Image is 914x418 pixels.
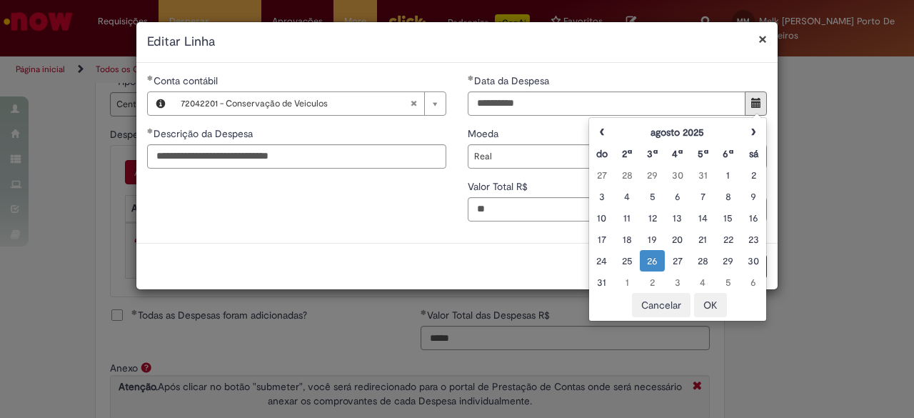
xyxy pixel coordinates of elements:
div: 14 August 2025 Thursday [694,211,712,225]
div: 18 August 2025 Monday [618,232,636,247]
a: 72042201 - Conservação de VeiculosLimpar campo Conta contábil [174,92,446,115]
div: 11 August 2025 Monday [618,211,636,225]
span: 72042201 - Conservação de Veiculos [181,92,410,115]
span: Obrigatório Preenchido [147,75,154,81]
span: Real [474,145,738,168]
div: 26 August 2025 Tuesday [643,254,661,268]
div: 01 August 2025 Friday [719,168,737,182]
th: Domingo [589,143,614,164]
div: 28 July 2025 Monday [618,168,636,182]
div: 17 August 2025 Sunday [593,232,611,247]
button: OK [694,293,727,317]
div: 22 August 2025 Friday [719,232,737,247]
div: 04 September 2025 Thursday [694,275,712,289]
th: Segunda-feira [614,143,639,164]
div: 21 August 2025 Thursday [694,232,712,247]
div: 08 August 2025 Friday [719,189,737,204]
div: 10 August 2025 Sunday [593,211,611,225]
div: 27 July 2025 Sunday [593,168,611,182]
div: 09 August 2025 Saturday [745,189,763,204]
th: Próximo mês [741,121,766,143]
div: 27 August 2025 Wednesday [668,254,686,268]
span: Data da Despesa [474,74,552,87]
input: Valor Total R$ [468,197,767,222]
th: Sábado [741,143,766,164]
div: 04 August 2025 Monday [618,189,636,204]
div: 12 August 2025 Tuesday [643,211,661,225]
div: 16 August 2025 Saturday [745,211,763,225]
div: 15 August 2025 Friday [719,211,737,225]
div: 31 July 2025 Thursday [694,168,712,182]
div: 28 August 2025 Thursday [694,254,712,268]
th: Sexta-feira [715,143,740,164]
div: 03 September 2025 Wednesday [668,275,686,289]
div: 30 July 2025 Wednesday [668,168,686,182]
th: agosto 2025. Alternar mês [614,121,740,143]
th: Terça-feira [640,143,665,164]
span: Descrição da Despesa [154,127,256,140]
input: Data da Despesa 26 August 2025 Tuesday [468,91,745,116]
span: Moeda [468,127,501,140]
input: Descrição da Despesa [147,144,446,169]
div: Escolher data [588,117,767,322]
div: 24 August 2025 Sunday [593,254,611,268]
div: 20 August 2025 Wednesday [668,232,686,247]
div: 06 September 2025 Saturday [745,275,763,289]
div: 02 September 2025 Tuesday [643,275,661,289]
button: Mostrar calendário para Data da Despesa [745,91,767,116]
div: 23 August 2025 Saturday [745,232,763,247]
h2: Editar Linha [147,33,767,51]
div: 06 August 2025 Wednesday [668,189,686,204]
button: Conta contábil, Visualizar este registro 72042201 - Conservação de Veiculos [148,92,174,115]
button: Cancelar [632,293,690,317]
span: Valor Total R$ [468,180,531,193]
div: 29 August 2025 Friday [719,254,737,268]
div: 01 September 2025 Monday [618,275,636,289]
div: 19 August 2025 Tuesday [643,232,661,247]
th: Quarta-feira [665,143,690,164]
abbr: Limpar campo Conta contábil [403,92,424,115]
span: Conta contábil, 72042201 - Conservação de Veiculos [154,74,221,87]
div: 13 August 2025 Wednesday [668,211,686,225]
th: Mês anterior [589,121,614,143]
div: 02 August 2025 Saturday [745,168,763,182]
div: 31 August 2025 Sunday [593,275,611,289]
div: 25 August 2025 Monday [618,254,636,268]
div: 30 August 2025 Saturday [745,254,763,268]
div: 29 July 2025 Tuesday [643,168,661,182]
div: 03 August 2025 Sunday [593,189,611,204]
span: Obrigatório Preenchido [147,128,154,134]
button: Fechar modal [758,31,767,46]
th: Quinta-feira [690,143,715,164]
div: 05 September 2025 Friday [719,275,737,289]
div: 05 August 2025 Tuesday [643,189,661,204]
div: 07 August 2025 Thursday [694,189,712,204]
span: Obrigatório Preenchido [468,75,474,81]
